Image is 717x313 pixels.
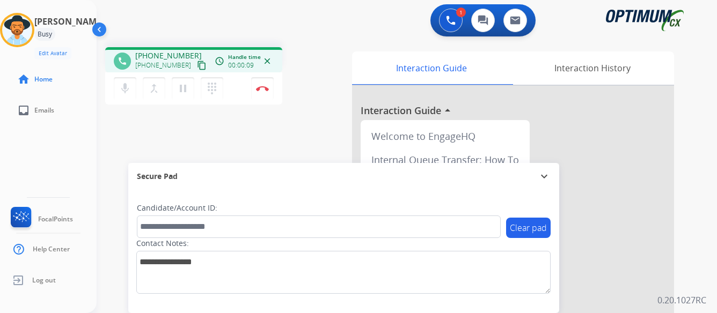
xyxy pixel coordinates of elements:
[118,56,127,66] mat-icon: phone
[538,170,551,183] mat-icon: expand_more
[256,86,269,91] img: control
[228,61,254,70] span: 00:00:09
[17,73,30,86] mat-icon: home
[34,28,55,41] div: Busy
[34,47,71,59] button: Edit Avatar
[352,51,510,85] div: Interaction Guide
[456,8,466,17] div: 1
[135,50,202,61] span: [PHONE_NUMBER]
[365,148,525,172] div: Internal Queue Transfer: How To
[657,294,706,307] p: 0.20.1027RC
[9,207,73,232] a: FocalPoints
[136,238,189,249] label: Contact Notes:
[197,61,207,70] mat-icon: content_copy
[32,276,56,285] span: Log out
[215,56,224,66] mat-icon: access_time
[2,15,32,45] img: avatar
[137,203,217,213] label: Candidate/Account ID:
[506,218,551,238] button: Clear pad
[262,56,272,66] mat-icon: close
[34,75,53,84] span: Home
[365,124,525,148] div: Welcome to EngageHQ
[34,106,54,115] span: Emails
[148,82,160,95] mat-icon: merge_type
[137,171,178,182] span: Secure Pad
[177,82,189,95] mat-icon: pause
[206,82,218,95] mat-icon: dialpad
[119,82,131,95] mat-icon: mic
[33,245,70,254] span: Help Center
[510,51,674,85] div: Interaction History
[135,61,191,70] span: [PHONE_NUMBER]
[17,104,30,117] mat-icon: inbox
[228,53,261,61] span: Handle time
[34,15,104,28] h3: [PERSON_NAME]
[38,215,73,223] span: FocalPoints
